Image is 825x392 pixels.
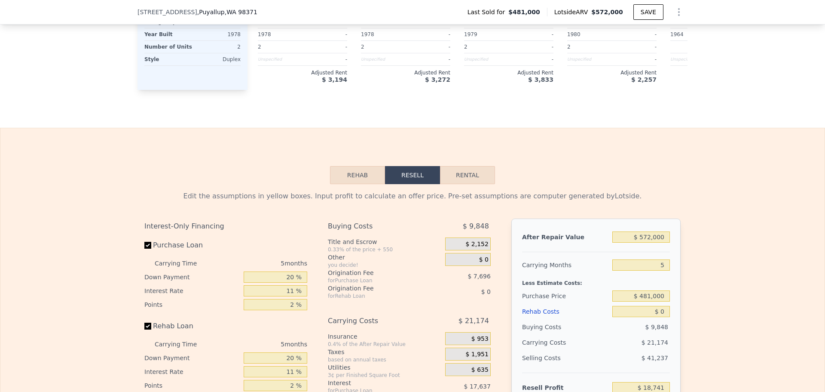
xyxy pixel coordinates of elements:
span: , Puyallup [197,8,257,16]
span: $ 0 [479,256,489,264]
div: - [304,28,347,40]
div: Carrying Costs [328,313,424,329]
button: Resell [385,166,440,184]
div: - [304,53,347,65]
span: $ 1,951 [465,351,488,358]
div: - [407,53,450,65]
div: Carrying Time [155,337,211,351]
button: Rehab [330,166,385,184]
div: - [614,41,657,53]
span: $ 7,696 [467,273,490,280]
div: 1980 [567,28,610,40]
div: Unspecified [670,53,713,65]
span: $ 21,174 [458,313,489,329]
div: Purchase Price [522,288,609,304]
span: Last Sold for [467,8,509,16]
div: Interest Rate [144,284,240,298]
div: Other [328,253,442,262]
div: 0.33% of the price + 550 [328,246,442,253]
div: Interest-Only Financing [144,219,307,234]
div: Unspecified [464,53,507,65]
div: you decide! [328,262,442,269]
div: - [510,53,553,65]
div: - [614,53,657,65]
div: Carrying Months [522,257,609,273]
div: Duplex [194,53,241,65]
input: Purchase Loan [144,242,151,249]
span: $481,000 [508,8,540,16]
div: 1964 [670,28,713,40]
span: $ 9,848 [645,324,668,330]
span: $ 3,833 [528,76,553,83]
div: Style [144,53,191,65]
label: Purchase Loan [144,238,240,253]
div: 2 [196,41,241,53]
input: Rehab Loan [144,323,151,330]
span: $ 3,272 [425,76,450,83]
span: Lotside ARV [554,8,591,16]
div: for Rehab Loan [328,293,424,299]
div: After Repair Value [522,229,609,245]
span: [STREET_ADDRESS] [137,8,197,16]
div: 5 months [214,337,307,351]
div: 1978 [194,28,241,40]
div: - [407,28,450,40]
div: Origination Fee [328,269,424,277]
div: Unspecified [567,53,610,65]
div: 2 [567,41,610,53]
div: - [510,41,553,53]
div: Utilities [328,363,442,372]
div: Adjusted Rent [464,69,553,76]
div: 3¢ per Finished Square Foot [328,372,442,379]
span: $ 0 [481,288,491,295]
div: 1978 [361,28,404,40]
div: Down Payment [144,270,240,284]
span: $ 41,237 [642,355,668,361]
div: - [510,28,553,40]
div: Origination Fee [328,284,424,293]
div: Title and Escrow [328,238,442,246]
div: Interest [328,379,424,387]
span: $ 17,637 [464,383,491,390]
div: Buying Costs [328,219,424,234]
div: 5 months [214,256,307,270]
div: for Purchase Loan [328,277,424,284]
div: 2 [258,41,301,53]
div: - [614,28,657,40]
div: Year Built [144,28,191,40]
div: Rehab Costs [522,304,609,319]
div: Unspecified [258,53,301,65]
div: Adjusted Rent [670,69,760,76]
div: Edit the assumptions in yellow boxes. Input profit to calculate an offer price. Pre-set assumptio... [144,191,681,201]
div: Down Payment [144,351,240,365]
span: $572,000 [591,9,623,15]
div: Carrying Costs [522,335,576,350]
div: Adjusted Rent [567,69,657,76]
div: based on annual taxes [328,356,442,363]
div: Buying Costs [522,319,609,335]
span: $ 9,848 [463,219,489,234]
div: 0.4% of the After Repair Value [328,341,442,348]
div: Interest Rate [144,365,240,379]
span: $ 953 [471,335,489,343]
div: Number of Units [144,41,192,53]
div: Taxes [328,348,442,356]
span: $ 2,152 [465,241,488,248]
div: 1978 [258,28,301,40]
div: 2 [361,41,404,53]
div: Carrying Time [155,256,211,270]
div: Less Estimate Costs: [522,273,670,288]
button: Rental [440,166,495,184]
span: $ 635 [471,366,489,374]
div: - [304,41,347,53]
div: Points [144,298,240,312]
div: 1979 [464,28,507,40]
span: $ 2,257 [631,76,657,83]
div: - [407,41,450,53]
button: SAVE [633,4,663,20]
div: Unspecified [361,53,404,65]
span: $ 3,194 [322,76,347,83]
button: Show Options [670,3,687,21]
span: $ 21,174 [642,339,668,346]
span: , WA 98371 [225,9,257,15]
